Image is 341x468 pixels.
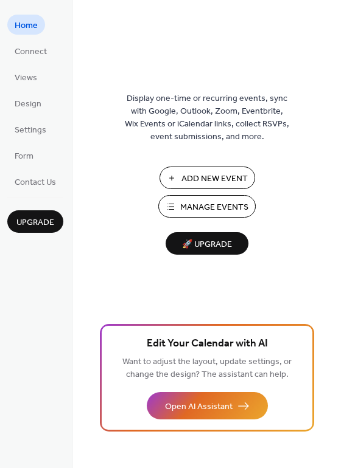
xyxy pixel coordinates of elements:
[15,124,46,137] span: Settings
[15,98,41,111] span: Design
[15,72,37,84] span: Views
[15,46,47,58] span: Connect
[15,150,33,163] span: Form
[16,216,54,229] span: Upgrade
[125,92,289,143] span: Display one-time or recurring events, sync with Google, Outlook, Zoom, Eventbrite, Wix Events or ...
[160,167,255,189] button: Add New Event
[7,15,45,35] a: Home
[122,354,292,383] span: Want to adjust the layout, update settings, or change the design? The assistant can help.
[7,171,63,191] a: Contact Us
[180,201,248,214] span: Manage Events
[7,67,44,87] a: Views
[7,93,49,113] a: Design
[15,176,56,189] span: Contact Us
[158,195,256,218] button: Manage Events
[166,232,248,255] button: 🚀 Upgrade
[15,19,38,32] span: Home
[147,392,268,419] button: Open AI Assistant
[147,336,268,353] span: Edit Your Calendar with AI
[7,119,54,139] a: Settings
[173,236,241,253] span: 🚀 Upgrade
[165,401,233,413] span: Open AI Assistant
[181,173,248,185] span: Add New Event
[7,210,63,233] button: Upgrade
[7,145,41,165] a: Form
[7,41,54,61] a: Connect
